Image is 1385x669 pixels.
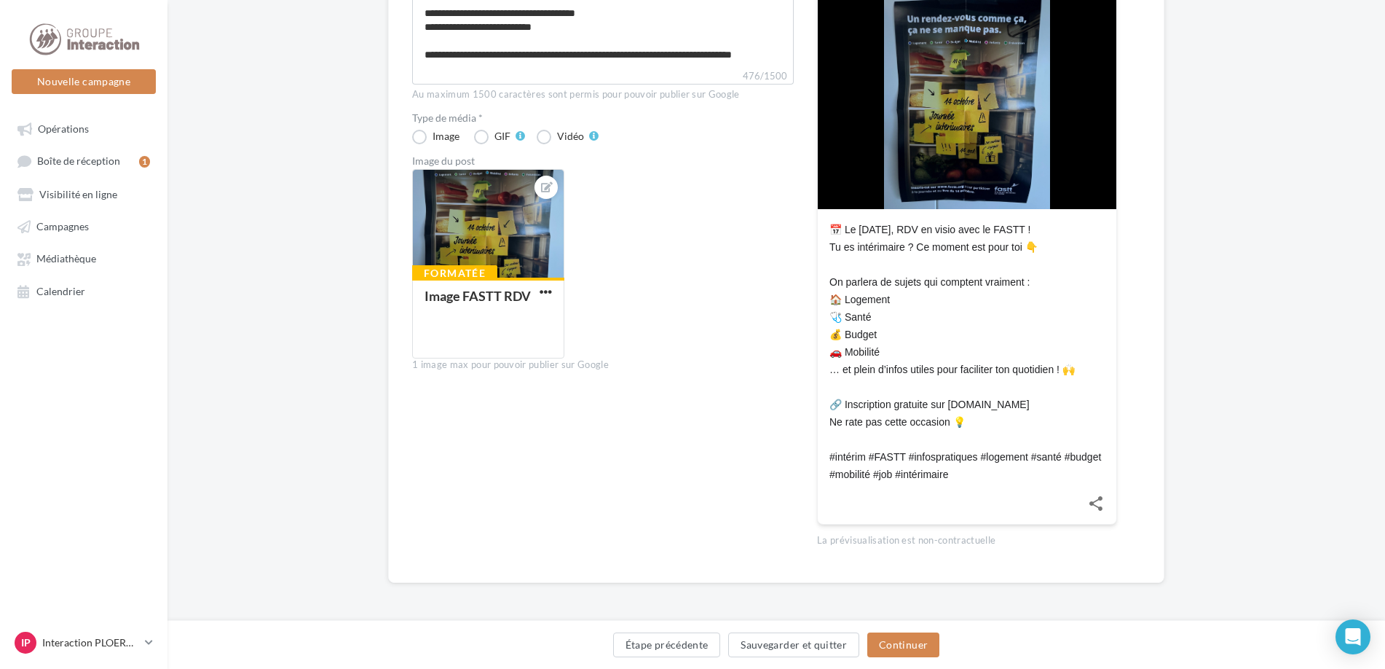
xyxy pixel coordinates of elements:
div: Image [433,131,459,141]
div: 📅 Le [DATE], RDV en visio avec le FASTT ! Tu es intérimaire ? Ce moment est pour toi 👇 On parlera... [829,221,1105,483]
div: Open Intercom Messenger [1335,619,1370,654]
a: Campagnes [9,213,159,239]
div: Au maximum 1500 caractères sont permis pour pouvoir publier sur Google [412,88,794,101]
div: Image du post [412,156,794,166]
a: Visibilité en ligne [9,181,159,207]
a: Médiathèque [9,245,159,271]
button: Sauvegarder et quitter [728,633,859,657]
span: Médiathèque [36,253,96,265]
span: Boîte de réception [37,155,120,168]
span: Visibilité en ligne [39,188,117,200]
a: Opérations [9,115,159,141]
div: Image FASTT RDV [425,288,531,304]
div: Vidéo [557,131,584,141]
div: GIF [494,131,510,141]
span: Opérations [38,122,89,135]
button: Continuer [867,633,939,657]
div: Formatée [412,265,497,281]
a: Calendrier [9,278,159,304]
button: Nouvelle campagne [12,69,156,94]
div: La prévisualisation est non-contractuelle [817,528,1117,547]
span: Campagnes [36,220,89,232]
span: Calendrier [36,285,85,297]
label: Type de média * [412,113,794,123]
button: Étape précédente [613,633,721,657]
label: 476/1500 [412,69,794,85]
span: IP [21,635,31,650]
p: Interaction PLOERMEL [42,635,139,650]
div: 1 [139,156,150,168]
div: 1 image max pour pouvoir publier sur Google [412,359,794,372]
a: Boîte de réception1 [9,147,159,174]
a: IP Interaction PLOERMEL [12,629,156,657]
